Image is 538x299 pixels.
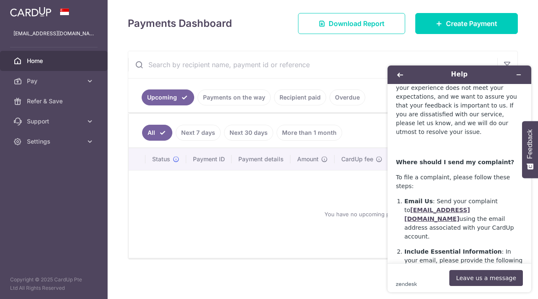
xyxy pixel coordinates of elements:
span: Home [27,57,82,65]
p: To file a complaint, please follow these steps: [15,114,142,132]
strong: Include Essential Information [24,189,121,196]
span: Settings [27,137,82,146]
a: [EMAIL_ADDRESS][DOMAIN_NAME] [24,148,89,163]
input: Search by recipient name, payment id or reference [128,51,497,78]
span: Support [27,117,82,126]
span: Create Payment [446,18,497,29]
th: Payment ID [186,148,232,170]
span: Refer & Save [27,97,82,105]
p: : In your email, please provide the following details to help us understand your situation better: [24,189,142,224]
th: Payment details [232,148,290,170]
a: Next 30 days [224,125,273,141]
a: Upcoming [142,89,194,105]
span: CardUp fee [341,155,373,163]
h4: Payments Dashboard [128,16,232,31]
p: : Send your complaint to using the email address associated with your CardUp account. [24,138,142,182]
button: Leave us a message [69,211,142,227]
img: CardUp [10,7,51,17]
span: Download Report [329,18,385,29]
span: Pay [27,77,82,85]
a: More than 1 month [277,125,342,141]
span: Feedback [526,129,534,159]
a: All [142,125,172,141]
button: Feedback - Show survey [522,121,538,178]
a: Recipient paid [274,89,326,105]
p: [EMAIL_ADDRESS][DOMAIN_NAME] [13,29,94,38]
a: Payments on the way [198,89,271,105]
iframe: Find more information here [381,59,538,299]
span: Help [19,6,37,13]
span: Status [152,155,170,163]
strong: Email Us [24,139,52,146]
a: Overdue [330,89,365,105]
a: Next 7 days [176,125,221,141]
strong: Where should I send my complaint? [15,100,133,107]
a: Download Report [298,13,405,34]
span: Amount [297,155,319,163]
a: Create Payment [415,13,518,34]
